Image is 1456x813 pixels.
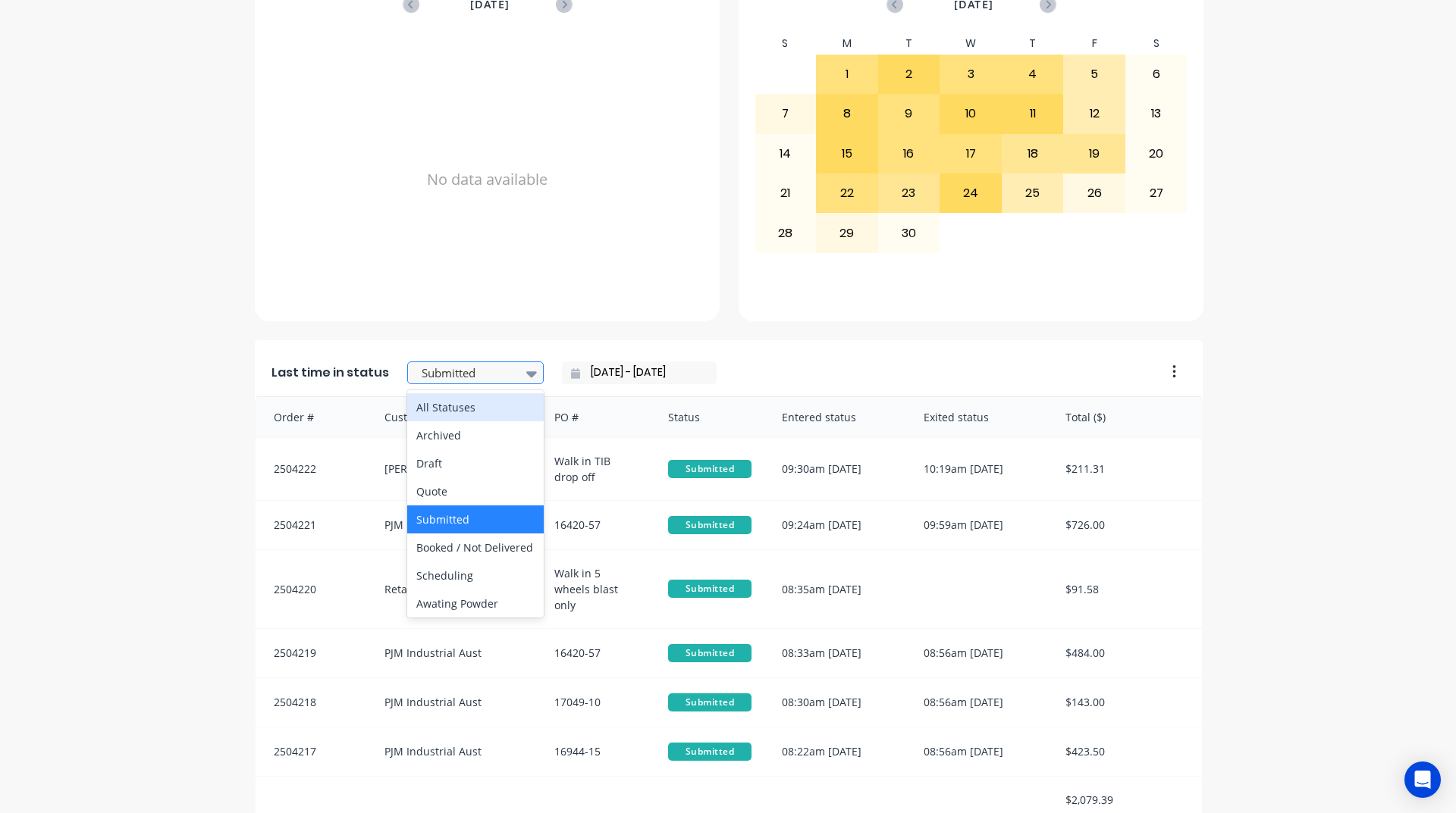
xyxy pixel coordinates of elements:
[256,438,369,500] div: 2504222
[256,678,369,727] div: 2504218
[767,678,908,727] div: 08:30am [DATE]
[1002,33,1064,55] div: T
[668,460,752,478] span: Submitted
[1050,727,1202,776] div: $423.50
[668,644,752,662] span: Submitted
[879,214,940,252] div: 30
[940,174,1001,212] div: 24
[755,174,816,212] div: 21
[256,550,369,628] div: 2504220
[369,397,540,437] div: Customer
[755,135,816,173] div: 14
[1125,33,1188,55] div: S
[817,55,877,93] div: 1
[407,393,544,421] div: All Statuses
[1064,174,1125,212] div: 26
[817,135,877,173] div: 15
[369,438,540,500] div: [PERSON_NAME] Builders
[1126,135,1187,173] div: 20
[879,135,940,173] div: 16
[256,727,369,776] div: 2504217
[407,561,544,589] div: Scheduling
[908,727,1050,776] div: 08:56am [DATE]
[1050,678,1202,727] div: $143.00
[256,501,369,549] div: 2504221
[767,550,908,628] div: 08:35am [DATE]
[1003,135,1063,173] div: 18
[940,33,1002,55] div: W
[1003,55,1063,93] div: 4
[767,629,908,677] div: 08:33am [DATE]
[539,501,653,549] div: 16420-57
[908,501,1050,549] div: 09:59am [DATE]
[539,629,653,677] div: 16420-57
[539,727,653,776] div: 16944-15
[755,95,816,133] div: 7
[1064,135,1125,173] div: 19
[908,629,1050,677] div: 08:56am [DATE]
[879,174,940,212] div: 23
[407,533,544,561] div: Booked / Not Delivered
[369,678,540,727] div: PJM Industrial Aust
[539,397,653,437] div: PO #
[407,589,544,618] div: Awating Powder
[1063,33,1125,55] div: F
[817,95,877,133] div: 8
[369,629,540,677] div: PJM Industrial Aust
[908,397,1050,437] div: Exited status
[271,364,389,382] span: Last time in status
[1126,95,1187,133] div: 13
[816,33,878,55] div: M
[1050,501,1202,549] div: $726.00
[940,135,1001,173] div: 17
[755,214,816,252] div: 28
[879,55,940,93] div: 2
[369,727,540,776] div: PJM Industrial Aust
[908,678,1050,727] div: 08:56am [DATE]
[940,95,1001,133] div: 10
[767,397,908,437] div: Entered status
[407,477,544,505] div: Quote
[1050,550,1202,628] div: $91.58
[407,449,544,477] div: Draft
[817,214,877,252] div: 29
[369,550,540,628] div: Retail Customers
[256,629,369,677] div: 2504219
[256,397,369,437] div: Order #
[879,95,940,133] div: 9
[1404,761,1441,798] div: Open Intercom Messenger
[1050,629,1202,677] div: $484.00
[878,33,940,55] div: T
[369,501,540,549] div: PJM Industrial Aust
[580,361,711,384] input: Filter by date
[668,693,752,711] span: Submitted
[1003,174,1063,212] div: 25
[1126,174,1187,212] div: 27
[539,550,653,628] div: Walk in 5 wheels blast only
[407,421,544,449] div: Archived
[539,678,653,727] div: 17049-10
[1126,55,1187,93] div: 6
[539,438,653,500] div: Walk in TIB drop off
[940,55,1001,93] div: 3
[1064,55,1125,93] div: 5
[767,727,908,776] div: 08:22am [DATE]
[767,438,908,500] div: 09:30am [DATE]
[817,174,877,212] div: 22
[1050,438,1202,500] div: $211.31
[908,438,1050,500] div: 10:19am [DATE]
[767,501,908,549] div: 09:24am [DATE]
[271,33,704,327] div: No data available
[653,397,767,437] div: Status
[1003,95,1063,133] div: 11
[668,580,752,598] span: Submitted
[668,516,752,534] span: Submitted
[407,505,544,533] div: Submitted
[668,743,752,761] span: Submitted
[1064,95,1125,133] div: 12
[1050,397,1202,437] div: Total ($)
[755,33,817,55] div: S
